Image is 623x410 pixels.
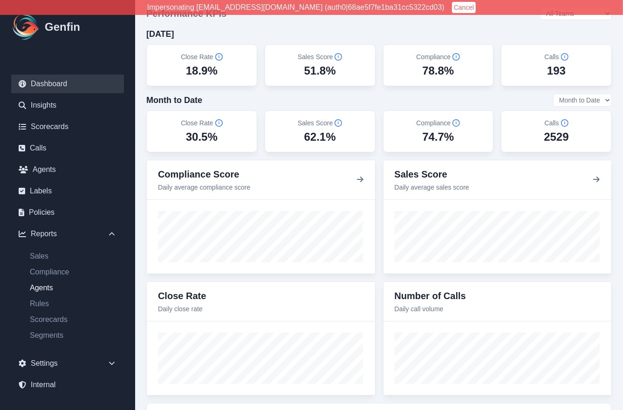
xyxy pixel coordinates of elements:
div: 74.7% [422,130,454,144]
a: Compliance [22,266,124,278]
span: Info [452,53,460,61]
span: Info [561,53,568,61]
button: Cancel [452,2,476,13]
span: Info [452,119,460,127]
a: Labels [11,182,124,200]
span: Info [335,53,342,61]
p: Daily call volume [395,304,466,314]
div: Reports [11,225,124,243]
a: Dashboard [11,75,124,93]
div: 193 [547,63,566,78]
h5: Calls [545,52,568,61]
button: View details [593,174,600,185]
div: 2529 [544,130,568,144]
h5: Compliance [416,52,460,61]
span: Info [561,119,568,127]
h5: Sales Score [298,118,342,128]
h5: Compliance [416,118,460,128]
h5: Close Rate [181,118,222,128]
a: Segments [22,330,124,341]
span: Info [335,119,342,127]
a: Policies [11,203,124,222]
a: Scorecards [22,314,124,325]
a: Rules [22,298,124,309]
p: Daily average sales score [395,183,469,192]
h3: Close Rate [158,289,206,302]
h3: Compliance Score [158,168,250,181]
p: Daily close rate [158,304,206,314]
button: View details [356,174,364,185]
a: Internal [11,376,124,394]
h5: Close Rate [181,52,222,61]
a: Insights [11,96,124,115]
a: Scorecards [11,117,124,136]
a: Agents [22,282,124,294]
img: Logo [11,12,41,42]
div: 51.8% [304,63,336,78]
a: Calls [11,139,124,157]
div: 30.5% [186,130,218,144]
span: Info [215,119,223,127]
h1: Genfin [45,20,80,34]
div: Settings [11,354,124,373]
h3: Sales Score [395,168,469,181]
a: Sales [22,251,124,262]
h4: Month to Date [146,94,202,107]
p: Daily average compliance score [158,183,250,192]
span: Info [215,53,223,61]
h3: Number of Calls [395,289,466,302]
h5: Sales Score [298,52,342,61]
a: Agents [11,160,124,179]
div: 18.9% [186,63,218,78]
h4: [DATE] [146,27,174,41]
div: 78.8% [422,63,454,78]
div: 62.1% [304,130,336,144]
h5: Calls [545,118,568,128]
